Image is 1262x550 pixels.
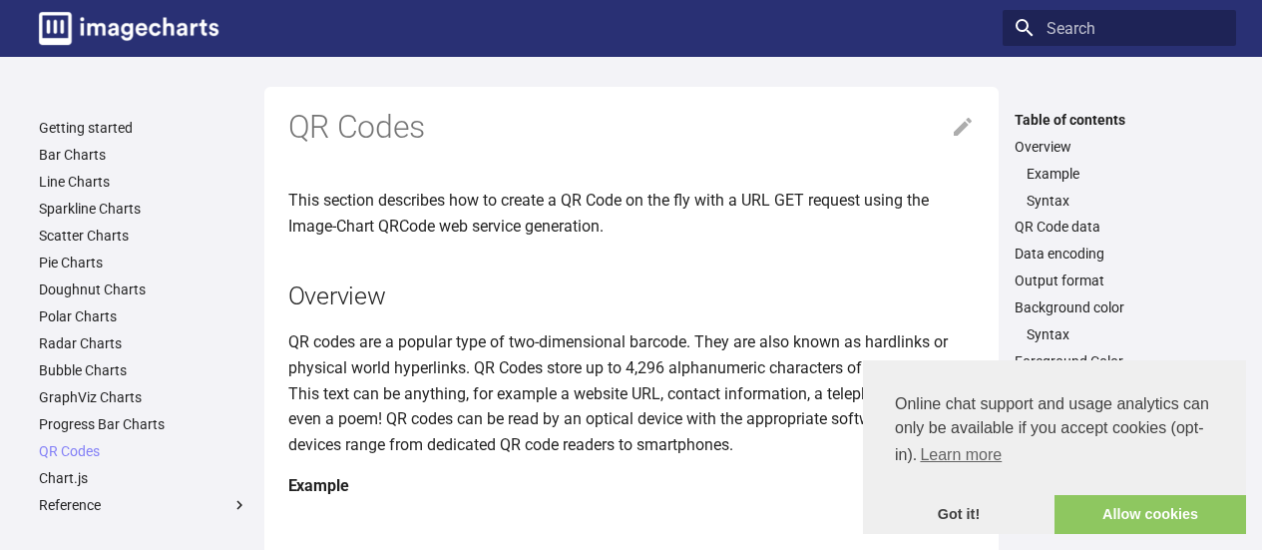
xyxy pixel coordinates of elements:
[1015,352,1224,370] a: Foreground Color
[288,278,975,313] h2: Overview
[1003,111,1236,425] nav: Table of contents
[1003,10,1236,46] input: Search
[1015,245,1224,263] a: Data encoding
[863,495,1054,535] a: dismiss cookie message
[39,119,248,137] a: Getting started
[288,473,975,499] h4: Example
[288,329,975,457] p: QR codes are a popular type of two-dimensional barcode. They are also known as hardlinks or physi...
[39,388,248,406] a: GraphViz Charts
[39,469,248,487] a: Chart.js
[288,188,975,239] p: This section describes how to create a QR Code on the fly with a URL GET request using the Image-...
[917,440,1005,470] a: learn more about cookies
[39,496,248,514] label: Reference
[1015,165,1224,210] nav: Overview
[31,4,226,53] a: Image-Charts documentation
[863,360,1246,534] div: cookieconsent
[1015,218,1224,236] a: QR Code data
[1027,325,1224,343] a: Syntax
[39,254,248,272] a: Pie Charts
[1015,272,1224,289] a: Output format
[39,146,248,164] a: Bar Charts
[39,200,248,218] a: Sparkline Charts
[39,361,248,379] a: Bubble Charts
[39,442,248,460] a: QR Codes
[39,523,248,541] label: Guides
[39,12,218,45] img: logo
[1027,165,1224,183] a: Example
[1054,495,1246,535] a: allow cookies
[39,415,248,433] a: Progress Bar Charts
[1015,325,1224,343] nav: Background color
[1015,298,1224,316] a: Background color
[39,173,248,191] a: Line Charts
[895,392,1214,470] span: Online chat support and usage analytics can only be available if you accept cookies (opt-in).
[288,107,975,149] h1: QR Codes
[1003,111,1236,129] label: Table of contents
[39,227,248,245] a: Scatter Charts
[39,307,248,325] a: Polar Charts
[39,280,248,298] a: Doughnut Charts
[1015,138,1224,156] a: Overview
[39,334,248,352] a: Radar Charts
[1027,192,1224,210] a: Syntax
